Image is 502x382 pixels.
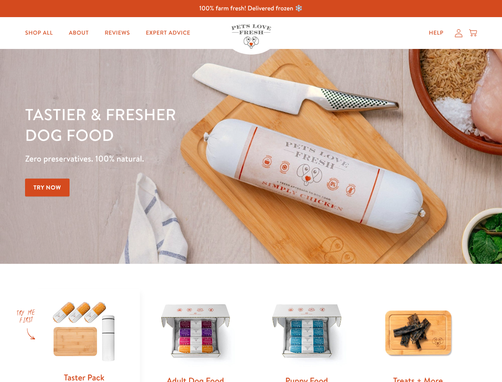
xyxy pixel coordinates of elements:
p: Zero preservatives. 100% natural. [25,152,326,166]
h1: Tastier & fresher dog food [25,104,326,145]
a: Expert Advice [140,25,197,41]
a: Reviews [98,25,136,41]
a: Try Now [25,179,70,197]
a: Shop All [19,25,59,41]
a: Help [423,25,450,41]
a: About [62,25,95,41]
img: Pets Love Fresh [231,24,271,49]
